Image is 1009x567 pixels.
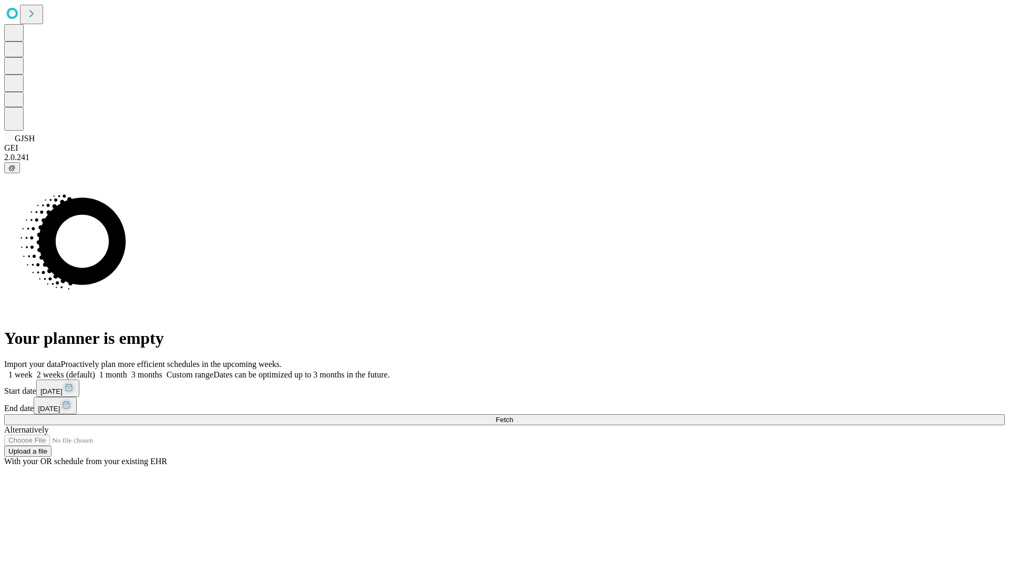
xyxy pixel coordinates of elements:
button: [DATE] [36,380,79,397]
button: @ [4,162,20,173]
div: Start date [4,380,1005,397]
span: GJSH [15,134,35,143]
div: End date [4,397,1005,414]
span: 2 weeks (default) [37,370,95,379]
h1: Your planner is empty [4,329,1005,348]
span: Proactively plan more efficient schedules in the upcoming weeks. [61,360,282,369]
span: Dates can be optimized up to 3 months in the future. [213,370,389,379]
span: 3 months [131,370,162,379]
span: Custom range [167,370,213,379]
button: Upload a file [4,446,52,457]
span: Alternatively [4,425,48,434]
button: [DATE] [34,397,77,414]
div: 2.0.241 [4,153,1005,162]
div: GEI [4,143,1005,153]
span: [DATE] [38,405,60,413]
span: Fetch [496,416,513,424]
button: Fetch [4,414,1005,425]
span: @ [8,164,16,172]
span: [DATE] [40,387,63,395]
span: 1 month [99,370,127,379]
span: 1 week [8,370,33,379]
span: Import your data [4,360,61,369]
span: With your OR schedule from your existing EHR [4,457,167,466]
